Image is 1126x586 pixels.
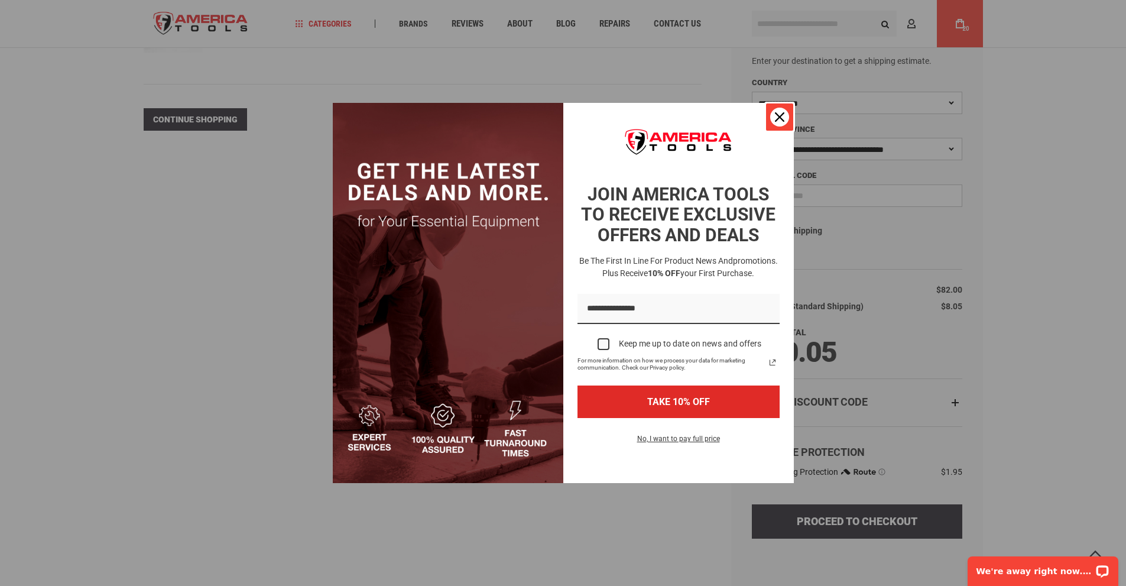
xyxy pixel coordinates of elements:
[960,549,1126,586] iframe: LiveChat chat widget
[575,255,782,280] h3: Be the first in line for product news and
[577,357,765,371] span: For more information on how we process your data for marketing communication. Check our Privacy p...
[648,268,680,278] strong: 10% OFF
[577,386,780,418] button: TAKE 10% OFF
[765,103,794,131] button: Close
[775,112,784,122] svg: close icon
[628,432,729,452] button: No, I want to pay full price
[765,355,780,370] svg: link icon
[765,355,780,370] a: Read our Privacy Policy
[577,294,780,324] input: Email field
[619,339,761,349] div: Keep me up to date on news and offers
[581,184,775,245] strong: JOIN AMERICA TOOLS TO RECEIVE EXCLUSIVE OFFERS AND DEALS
